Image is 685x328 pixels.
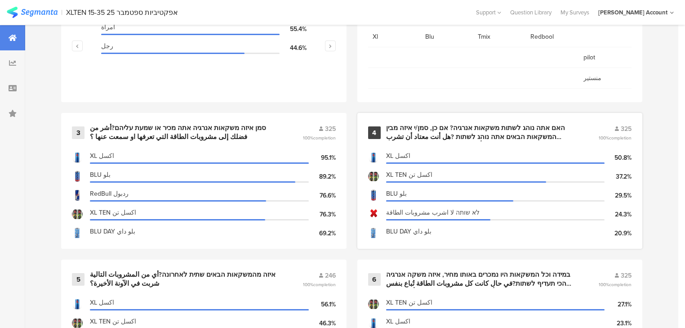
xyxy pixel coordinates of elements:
div: 76.3% [309,210,336,219]
div: 5 [72,273,85,286]
div: 46.3% [309,319,336,328]
span: XL TEN اكسل تن [386,170,432,180]
div: סמן איזה משקאות אנרגיה אתה מכיר או שמעת עליהם?أشر من فضلك إلى مشروبات الطاقة التي تعرفها او سمعت ... [90,124,281,141]
span: completion [313,281,336,288]
img: d3718dnoaommpf.cloudfront.net%2Fitem%2F36364347c6f13530ddde.jpg [72,209,83,220]
span: 100% [599,281,632,288]
div: [PERSON_NAME] Account [598,8,667,17]
img: d3718dnoaommpf.cloudfront.net%2Fitem%2F2792119ca205125d8dc1.jpg [72,190,83,201]
span: RedBull ردبول [90,189,129,198]
div: XLTEN 15-35 אפקטיביות ספטמבר 25 [66,8,178,17]
img: d3718dnoaommpf.cloudfront.net%2Fitem%2F9c53c620e20bd538af40.jpg [368,171,379,182]
span: 246 [325,271,336,280]
span: לא שותה لا اشرب مشروبات الطاقة [386,208,480,217]
span: XL TEN اكسل تن [90,208,136,217]
div: 95.1% [309,153,336,162]
div: 50.8% [605,153,632,162]
img: d3718dnoaommpf.cloudfront.net%2Fitem%2F67eed72fdd8a5eea75c1.png [368,209,379,220]
div: | [61,7,62,18]
span: 325 [325,124,336,134]
div: 3 [72,126,85,139]
span: 100% [599,135,632,141]
span: BLU بلو [386,189,407,198]
div: 55.4% [280,24,307,34]
img: d3718dnoaommpf.cloudfront.net%2Fitem%2F8cdf2c49722168267766.jpg [72,171,83,182]
span: رجل [101,41,113,51]
span: pilot [583,53,627,62]
a: Question Library [506,8,556,17]
span: XL اكسل [386,151,410,161]
span: completion [609,281,632,288]
div: 24.3% [605,210,632,219]
span: منستير [583,73,627,83]
img: d3718dnoaommpf.cloudfront.net%2Fitem%2F7b17394d20f68cb1b81f.png [72,152,83,163]
div: איזה מהמשקאות הבאים שתית לאחרונה?أي من المشروبات التالية شربت في الآونة الأخ﻿يرة؟ [90,270,281,288]
span: completion [609,135,632,141]
div: 27.1% [605,300,632,309]
span: Tmix [478,32,521,41]
div: 20.9% [605,229,632,238]
span: XL TEN اكسل تن [90,317,136,326]
img: d3718dnoaommpf.cloudfront.net%2Fitem%2F9c53c620e20bd538af40.jpg [368,299,379,310]
span: BLU DAY بلو داي [90,227,135,236]
div: האם אתה נוהג לשתות משקאות אנרגיה? אם כן, סמן/י איזה מבין המשקאות הבאים אתה נוהג לשתות ?هل أنت معت... [386,124,577,141]
span: 325 [621,271,632,280]
span: XL اكسل [90,298,114,307]
div: 6 [368,273,381,286]
span: 100% [303,281,336,288]
a: My Surveys [556,8,594,17]
span: Xl [373,32,416,41]
div: 89.2% [309,172,336,181]
div: 56.1% [309,300,336,309]
img: d3718dnoaommpf.cloudfront.net%2Fitem%2Fd5cc2c9a6605f4b8c480.png [368,152,379,163]
span: 100% [303,135,336,141]
span: XL TEN اكسل تن [386,298,432,307]
img: d3718dnoaommpf.cloudfront.net%2Fitem%2F4fc74a51805db38d00dd.jpg [72,228,83,238]
span: Redbool [530,32,574,41]
span: امرأة [101,22,115,32]
div: Support [476,5,501,19]
img: d3718dnoaommpf.cloudfront.net%2Fitem%2Fb32fd7e6f8a162d27976.png [72,299,83,310]
span: XL اكسل [90,151,114,161]
div: 69.2% [309,229,336,238]
span: completion [313,135,336,141]
div: 29.5% [605,191,632,200]
span: BLU DAY بلو داي [386,227,431,236]
div: 23.1% [605,319,632,328]
div: 4 [368,126,381,139]
div: במידה וכל המשקאות היו נמכרים באותו מחיר, איזה משקה אנרגיה הכי תעדיף לשתות?في حال كانت كل مشروبات ... [386,270,577,288]
div: 37.2% [605,172,632,181]
div: 44.6% [280,43,307,53]
div: 76.6% [309,191,336,200]
span: 325 [621,124,632,134]
span: Blu [425,32,469,41]
img: d3718dnoaommpf.cloudfront.net%2Fitem%2Ff1aeae0c032b326c5792.jpg [368,190,379,201]
img: d3718dnoaommpf.cloudfront.net%2Fitem%2F70f1e5d765643cb851f4.jpg [368,228,379,238]
span: XL اكسل [386,317,410,326]
img: segmanta logo [7,7,58,18]
span: BLU بلو [90,170,111,180]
